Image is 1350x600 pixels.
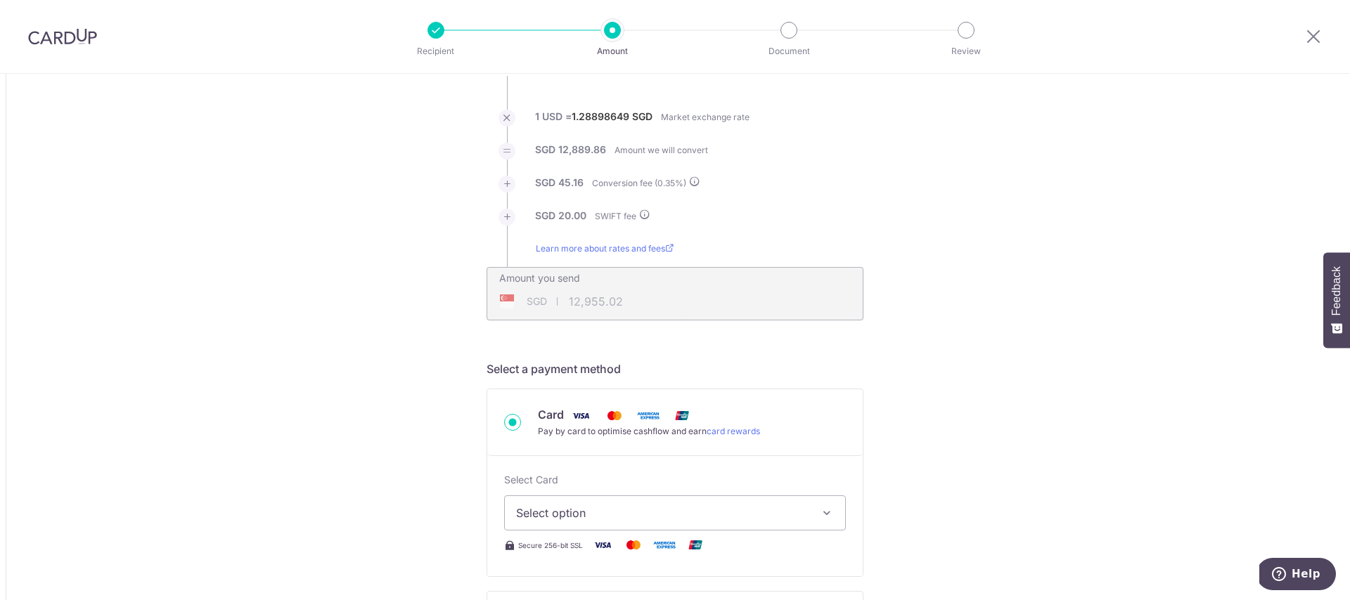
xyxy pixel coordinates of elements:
[592,176,700,190] label: Conversion fee ( %)
[535,176,555,190] label: SGD
[737,44,841,58] p: Document
[558,209,586,223] label: 20.00
[1259,558,1336,593] iframe: Opens a widget where you can find more information
[504,406,846,438] div: Card Visa Mastercard American Express Union Pay Pay by card to optimise cashflow and earncard rew...
[595,209,650,223] label: SWIFT fee
[28,28,97,45] img: CardUp
[558,143,606,157] label: 12,889.86
[567,407,595,424] img: Visa
[668,407,696,424] img: Union Pay
[681,536,709,554] img: Union Pay
[535,110,652,132] label: 1 USD =
[650,536,679,554] img: American Express
[536,242,674,267] a: Learn more about rates and fees
[538,407,564,422] span: Card
[634,407,662,424] img: American Express
[619,536,648,554] img: Mastercard
[487,360,863,377] h5: Select a payment method
[632,110,652,124] label: SGD
[518,540,583,551] span: Secure 256-bit SSL
[572,110,629,124] label: 1.28898649
[527,294,547,308] span: SGD
[615,143,708,157] label: Amount we will convert
[504,495,846,530] button: Select option
[1330,266,1343,315] span: Feedback
[914,44,1018,58] p: Review
[516,504,809,521] span: Select option
[661,110,750,124] label: Market exchange rate
[657,178,675,188] span: 0.35
[707,426,760,436] a: card rewards
[504,474,558,485] span: translation missing: en.payables.payment_networks.credit_card.summary.labels.select_card
[384,44,488,58] p: Recipient
[538,424,760,438] div: Pay by card to optimise cashflow and earn
[560,44,664,58] p: Amount
[1323,252,1350,348] button: Feedback - Show survey
[535,209,555,223] label: SGD
[499,271,580,285] label: Amount you send
[589,536,617,554] img: Visa
[558,176,584,190] label: 45.16
[600,407,629,424] img: Mastercard
[535,143,555,157] label: SGD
